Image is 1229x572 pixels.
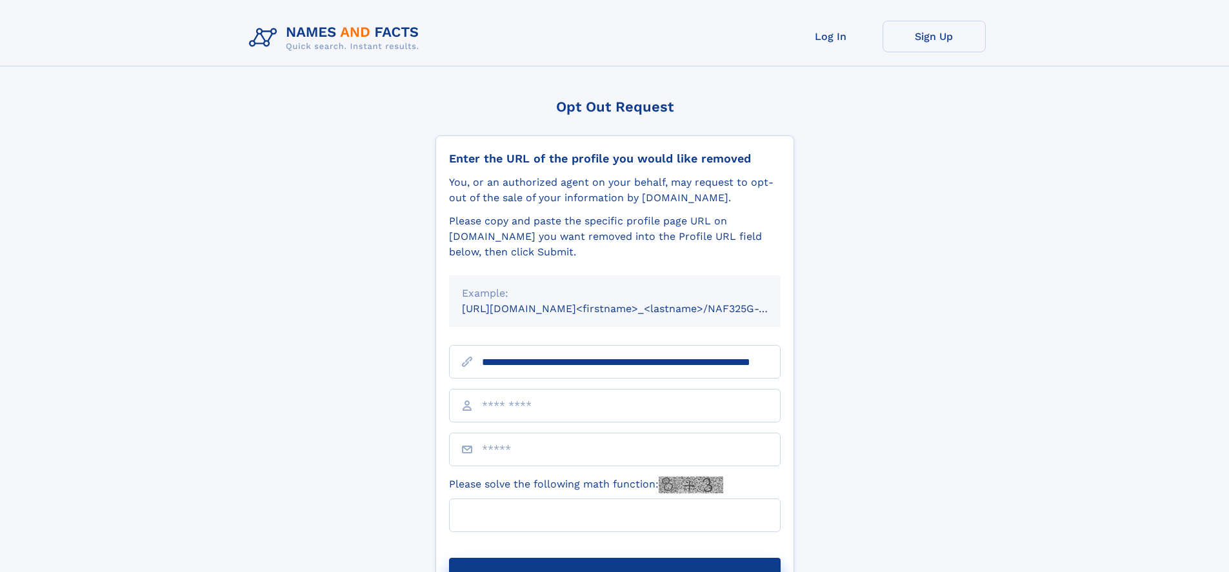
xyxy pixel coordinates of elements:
[883,21,986,52] a: Sign Up
[435,99,794,115] div: Opt Out Request
[449,213,781,260] div: Please copy and paste the specific profile page URL on [DOMAIN_NAME] you want removed into the Pr...
[244,21,430,55] img: Logo Names and Facts
[779,21,883,52] a: Log In
[449,477,723,493] label: Please solve the following math function:
[449,152,781,166] div: Enter the URL of the profile you would like removed
[462,286,768,301] div: Example:
[449,175,781,206] div: You, or an authorized agent on your behalf, may request to opt-out of the sale of your informatio...
[462,302,805,315] small: [URL][DOMAIN_NAME]<firstname>_<lastname>/NAF325G-xxxxxxxx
